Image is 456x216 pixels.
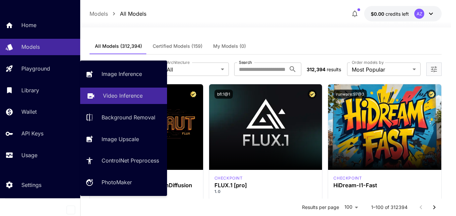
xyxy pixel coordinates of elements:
span: Most Popular [352,66,410,74]
div: 100 [342,202,360,212]
a: PhotoMaker [80,174,167,191]
label: Order models by [352,60,384,65]
label: Search [239,60,252,65]
button: bfl:1@1 [214,90,233,99]
div: fluxpro [214,175,243,181]
a: Video Inference [80,88,167,104]
p: PhotoMaker [102,178,132,186]
a: Image Upscale [80,131,167,147]
button: Certified Model – Vetted for best performance and includes a commercial license. [308,90,317,99]
span: Certified Models (159) [153,43,202,49]
nav: breadcrumb [90,10,146,18]
p: Settings [21,181,41,189]
p: Image Inference [102,70,142,78]
p: 1–100 of 312394 [371,204,408,211]
div: $0.00 [371,10,409,17]
p: Home [21,21,36,29]
p: 1.0 [214,189,317,195]
a: ControlNet Preprocess [80,152,167,169]
p: Results per page [302,204,339,211]
button: $0.00 [364,6,442,21]
p: checkpoint [214,175,243,181]
h3: HiDream-I1-Fast [333,182,436,189]
p: Background Removal [102,113,155,121]
span: All Models (312,394) [95,43,142,49]
p: API Keys [21,129,43,137]
p: checkpoint [333,175,362,181]
p: Image Upscale [102,135,139,143]
label: Category [94,60,112,65]
button: Certified Model – Vetted for best performance and includes a commercial license. [189,90,198,99]
p: Models [21,43,40,51]
div: HiDream Fast [333,175,362,181]
span: credits left [386,11,409,17]
p: Wallet [21,108,37,116]
p: Library [21,86,39,94]
button: Go to next page [428,201,441,214]
span: results [327,67,341,72]
h3: FLUX.1 [pro] [214,182,317,189]
p: Usage [21,151,37,159]
button: Open more filters [430,65,438,74]
button: Collapse sidebar [66,206,75,214]
a: Image Inference [80,66,167,82]
a: Background Removal [80,109,167,126]
p: Video Inference [103,92,143,100]
div: Collapse sidebar [71,204,80,216]
p: All Models [120,10,146,18]
span: 312,394 [307,67,325,72]
button: runware:97@3 [333,90,367,99]
span: My Models (0) [213,43,246,49]
p: Models [90,10,108,18]
button: Certified Model – Vetted for best performance and includes a commercial license. [427,90,436,99]
label: Architecture [167,60,189,65]
span: All [167,66,218,74]
p: ControlNet Preprocess [102,156,159,165]
span: $0.00 [371,11,386,17]
p: Playground [21,65,50,73]
div: AZ [414,9,424,19]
